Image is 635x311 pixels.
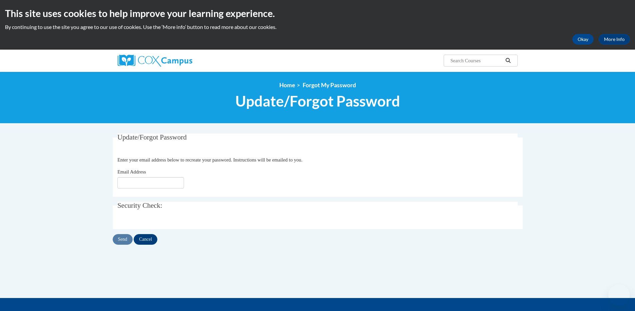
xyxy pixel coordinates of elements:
input: Cancel [134,234,157,245]
p: By continuing to use the site you agree to our use of cookies. Use the ‘More info’ button to read... [5,23,630,31]
iframe: Button to launch messaging window [608,284,630,306]
input: Email [117,177,184,188]
a: More Info [599,34,630,45]
input: Search Courses [450,57,503,65]
button: Okay [572,34,594,45]
span: Update/Forgot Password [235,92,400,110]
h2: This site uses cookies to help improve your learning experience. [5,7,630,20]
button: Search [503,57,513,65]
span: Security Check: [117,201,162,209]
a: Home [279,82,295,89]
span: Enter your email address below to recreate your password. Instructions will be emailed to you. [117,157,302,162]
span: Email Address [117,169,146,174]
a: Cox Campus [118,55,244,67]
span: Forgot My Password [303,82,356,89]
span: Update/Forgot Password [117,133,187,141]
img: Cox Campus [118,55,192,67]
